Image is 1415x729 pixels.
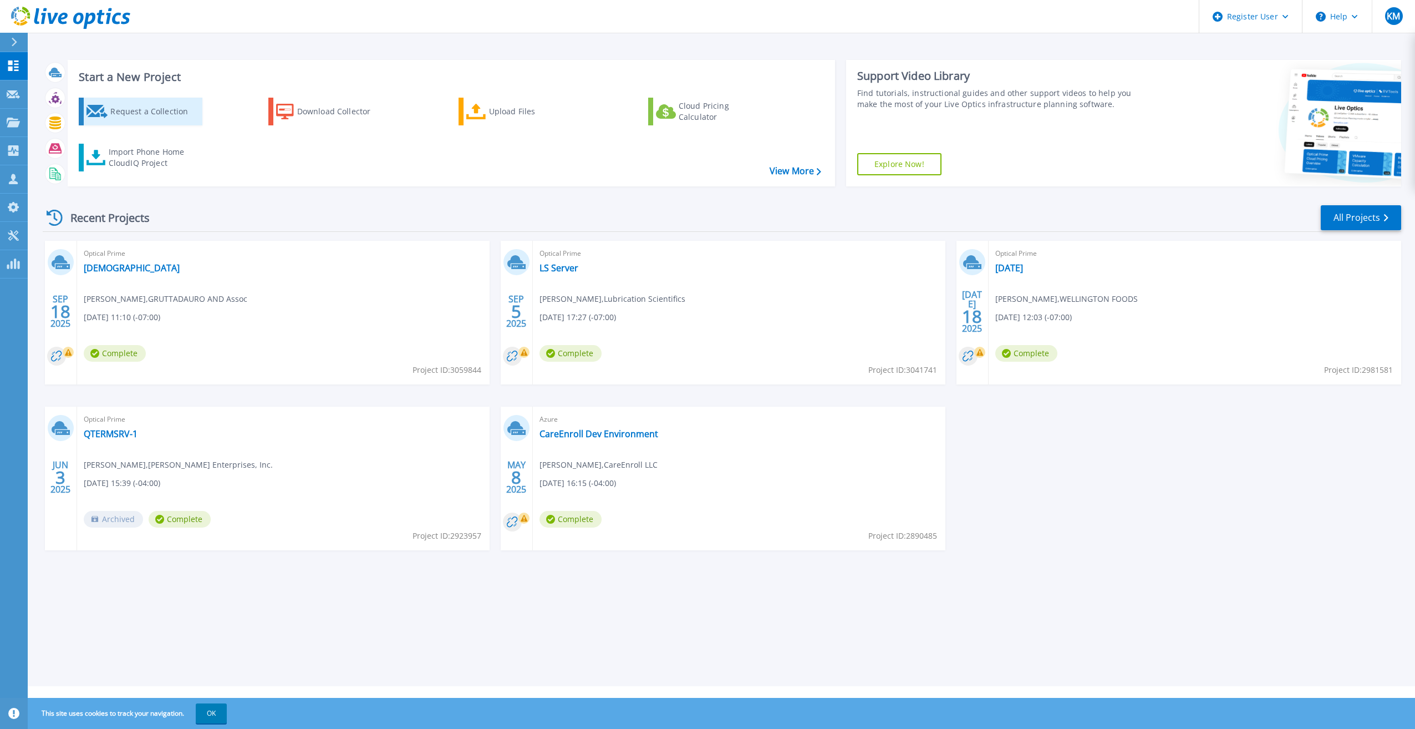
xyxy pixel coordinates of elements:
[962,312,982,321] span: 18
[857,153,941,175] a: Explore Now!
[43,204,165,231] div: Recent Projects
[1321,205,1401,230] a: All Projects
[868,530,937,542] span: Project ID: 2890485
[413,530,481,542] span: Project ID: 2923957
[50,291,71,332] div: SEP 2025
[539,247,939,260] span: Optical Prime
[539,345,602,362] span: Complete
[857,88,1144,110] div: Find tutorials, instructional guides and other support videos to help you make the most of your L...
[84,477,160,489] span: [DATE] 15:39 (-04:00)
[679,100,767,123] div: Cloud Pricing Calculator
[79,98,202,125] a: Request a Collection
[995,262,1023,274] a: [DATE]
[268,98,392,125] a: Download Collector
[297,100,386,123] div: Download Collector
[961,291,983,332] div: [DATE] 2025
[770,166,821,176] a: View More
[413,364,481,376] span: Project ID: 3059844
[506,291,527,332] div: SEP 2025
[55,473,65,482] span: 3
[459,98,582,125] a: Upload Files
[489,100,578,123] div: Upload Files
[857,69,1144,83] div: Support Video Library
[84,413,483,426] span: Optical Prime
[149,511,211,528] span: Complete
[50,457,71,498] div: JUN 2025
[84,511,143,528] span: Archived
[539,413,939,426] span: Azure
[539,511,602,528] span: Complete
[539,459,658,471] span: [PERSON_NAME] , CareEnroll LLC
[995,247,1394,260] span: Optical Prime
[539,428,658,439] a: CareEnroll Dev Environment
[84,247,483,260] span: Optical Prime
[30,703,227,723] span: This site uses cookies to track your navigation.
[995,345,1057,362] span: Complete
[648,98,772,125] a: Cloud Pricing Calculator
[109,146,195,169] div: Import Phone Home CloudIQ Project
[506,457,527,498] div: MAY 2025
[196,703,227,723] button: OK
[1387,12,1400,21] span: KM
[79,71,821,83] h3: Start a New Project
[539,262,578,274] a: LS Server
[511,307,521,316] span: 5
[110,100,199,123] div: Request a Collection
[1324,364,1393,376] span: Project ID: 2981581
[539,311,616,323] span: [DATE] 17:27 (-07:00)
[84,428,138,439] a: QTERMSRV-1
[539,293,685,305] span: [PERSON_NAME] , Lubrication Scientifics
[995,293,1138,305] span: [PERSON_NAME] , WELLINGTON FOODS
[84,262,180,274] a: [DEMOGRAPHIC_DATA]
[84,459,273,471] span: [PERSON_NAME] , [PERSON_NAME] Enterprises, Inc.
[995,311,1072,323] span: [DATE] 12:03 (-07:00)
[50,307,70,316] span: 18
[511,473,521,482] span: 8
[84,293,247,305] span: [PERSON_NAME] , GRUTTADAURO AND Assoc
[539,477,616,489] span: [DATE] 16:15 (-04:00)
[868,364,937,376] span: Project ID: 3041741
[84,345,146,362] span: Complete
[84,311,160,323] span: [DATE] 11:10 (-07:00)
